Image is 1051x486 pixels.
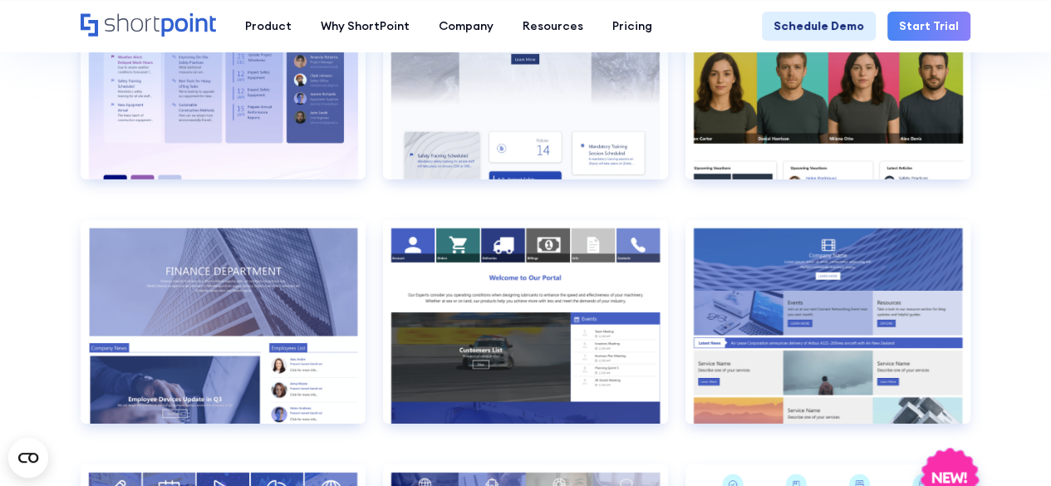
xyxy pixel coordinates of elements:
a: Home [81,13,216,38]
a: Intranet Layout [81,220,366,447]
a: Resources [508,12,597,41]
a: Pricing [597,12,666,41]
a: Intranet Layout 2 [383,220,668,447]
a: Start Trial [887,12,970,41]
div: Why ShortPoint [321,17,410,35]
div: Product [245,17,292,35]
a: Intranet Layout 3 [685,220,970,447]
a: Company [424,12,508,41]
button: Open CMP widget [8,438,48,478]
iframe: Chat Widget [968,406,1051,486]
div: Resources [523,17,583,35]
a: Product [230,12,306,41]
div: Pricing [612,17,652,35]
a: Schedule Demo [762,12,876,41]
div: Company [439,17,494,35]
a: Why ShortPoint [306,12,424,41]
